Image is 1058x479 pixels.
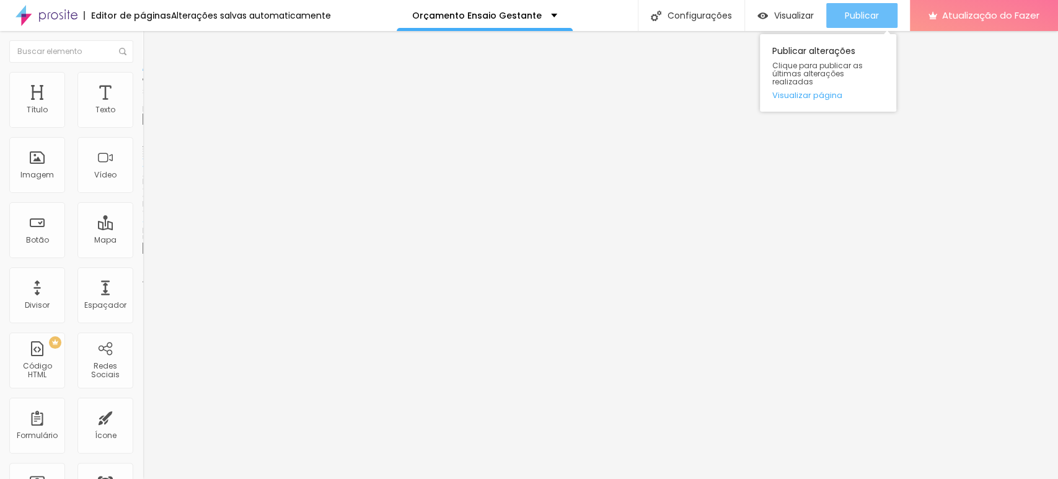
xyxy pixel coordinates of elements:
font: Atualização do Fazer [942,9,1039,22]
font: Título [27,104,48,115]
font: Clique para publicar as últimas alterações realizadas [772,60,863,87]
font: Configurações [668,9,732,22]
font: Visualizar página [772,89,842,101]
a: Visualizar página [772,91,884,99]
font: Publicar alterações [772,45,855,57]
font: Redes Sociais [91,360,120,380]
font: Divisor [25,300,50,310]
font: Editor de páginas [91,9,171,22]
input: Buscar elemento [9,40,133,63]
font: Imagem [20,169,54,180]
button: Visualizar [745,3,826,28]
font: Formulário [17,430,58,441]
font: Texto [95,104,115,115]
font: Espaçador [84,300,126,310]
img: view-1.svg [757,11,768,21]
font: Ícone [95,430,117,441]
font: Orçamento Ensaio Gestante [412,9,542,22]
font: Visualizar [774,9,814,22]
font: Alterações salvas automaticamente [171,9,331,22]
font: Mapa [94,235,117,245]
font: Vídeo [94,169,117,180]
img: Ícone [651,11,661,21]
img: Ícone [119,48,126,55]
font: Código HTML [23,360,52,380]
font: Publicar [845,9,879,22]
font: Botão [26,235,49,245]
button: Publicar [826,3,897,28]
